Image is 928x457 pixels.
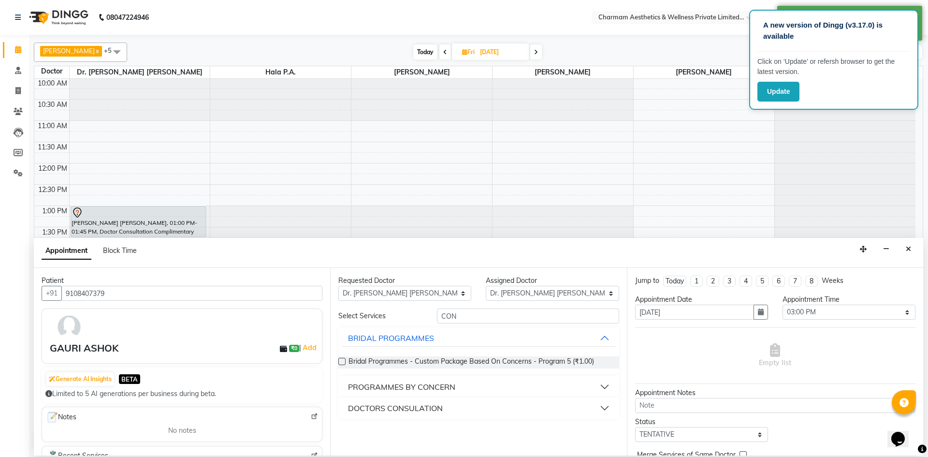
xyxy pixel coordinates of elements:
[763,20,904,42] p: A new version of Dingg (v3.17.0) is available
[210,66,351,78] span: Hala P.A.
[301,342,318,354] a: Add
[772,276,785,287] li: 6
[783,295,915,305] div: Appointment Time
[61,286,322,301] input: Search by Name/Mobile/Email/Code
[34,66,69,76] div: Doctor
[789,276,801,287] li: 7
[40,206,69,216] div: 1:00 PM
[690,276,703,287] li: 1
[351,66,492,78] span: [PERSON_NAME]
[45,389,319,399] div: Limited to 5 AI generations per business during beta.
[50,341,118,355] div: GAURI ASHOK
[103,246,137,255] span: Block Time
[46,411,76,424] span: Notes
[901,242,915,257] button: Close
[757,82,799,102] button: Update
[635,417,768,427] div: Status
[348,332,434,344] div: BRIDAL PROGRAMMES
[119,374,140,383] span: BETA
[707,276,719,287] li: 2
[739,276,752,287] li: 4
[486,276,619,286] div: Assigned Doctor
[42,276,322,286] div: Patient
[348,381,455,393] div: PROGRAMMES BY CONCERN
[36,142,69,152] div: 11:30 AM
[342,399,615,417] button: DOCTORS CONSULATION
[70,66,210,78] span: Dr. [PERSON_NAME] [PERSON_NAME]
[36,121,69,131] div: 11:00 AM
[723,276,736,287] li: 3
[299,342,318,354] span: |
[55,313,83,341] img: avatar
[460,48,477,56] span: Fri
[43,47,95,55] span: [PERSON_NAME]
[759,343,791,368] span: Empty list
[104,46,119,54] span: +5
[168,426,196,436] span: No notes
[348,356,594,369] span: Bridal Programmes - Custom Package Based On Concerns - Program 5 (₹1.00)
[822,276,843,286] div: Weeks
[46,372,114,386] button: Generate AI Insights
[757,57,910,77] p: Click on ‘Update’ or refersh browser to get the latest version.
[95,47,99,55] a: x
[805,276,818,287] li: 8
[106,4,149,31] b: 08047224946
[756,276,768,287] li: 5
[342,329,615,347] button: BRIDAL PROGRAMMES
[36,100,69,110] div: 10:30 AM
[36,163,69,174] div: 12:00 PM
[635,276,659,286] div: Jump to
[40,227,69,237] div: 1:30 PM
[331,311,429,321] div: Select Services
[635,305,754,320] input: yyyy-mm-dd
[635,295,768,305] div: Appointment Date
[338,276,471,286] div: Requested Doctor
[437,309,619,324] input: Search by service name
[25,4,91,31] img: logo
[342,378,615,396] button: PROGRAMMES BY CONCERN
[289,345,299,353] span: ₹0
[887,418,918,447] iframe: chat widget
[635,388,915,398] div: Appointment Notes
[493,66,633,78] span: [PERSON_NAME]
[42,286,62,301] button: +91
[71,206,206,237] div: [PERSON_NAME] [PERSON_NAME], 01:00 PM-01:45 PM, Doctor Consultation Complimentary
[36,78,69,88] div: 10:00 AM
[666,276,684,286] div: Today
[42,242,91,260] span: Appointment
[634,66,774,78] span: [PERSON_NAME]
[36,185,69,195] div: 12:30 PM
[413,44,437,59] span: Today
[348,402,443,414] div: DOCTORS CONSULATION
[477,45,525,59] input: 2025-09-05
